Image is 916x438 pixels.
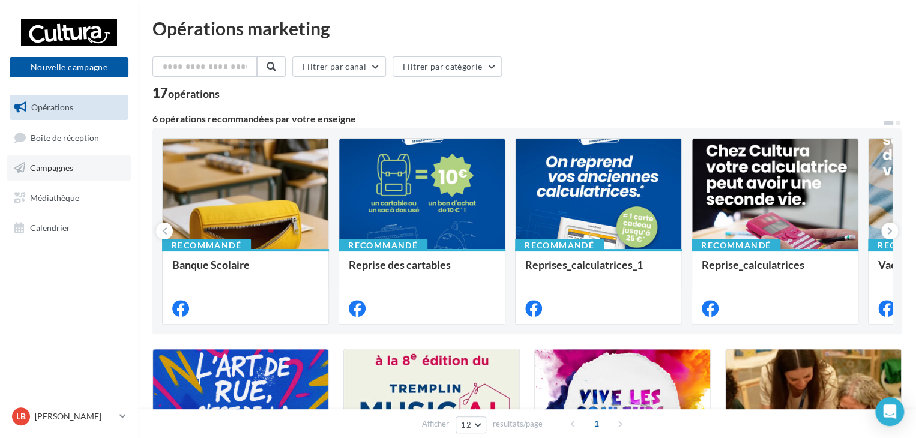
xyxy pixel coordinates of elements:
[7,215,131,241] a: Calendrier
[10,57,128,77] button: Nouvelle campagne
[7,185,131,211] a: Médiathèque
[16,410,26,422] span: LB
[10,405,128,428] a: LB [PERSON_NAME]
[587,414,606,433] span: 1
[152,114,882,124] div: 6 opérations recommandées par votre enseigne
[152,86,220,100] div: 17
[493,418,543,430] span: résultats/page
[152,19,902,37] div: Opérations marketing
[515,239,604,252] div: Recommandé
[292,56,386,77] button: Filtrer par canal
[525,258,643,271] span: Reprises_calculatrices_1
[30,163,73,173] span: Campagnes
[692,239,780,252] div: Recommandé
[35,410,115,422] p: [PERSON_NAME]
[31,132,99,142] span: Boîte de réception
[7,125,131,151] a: Boîte de réception
[461,420,471,430] span: 12
[456,416,486,433] button: 12
[30,222,70,232] span: Calendrier
[7,95,131,120] a: Opérations
[349,258,451,271] span: Reprise des cartables
[875,397,904,426] div: Open Intercom Messenger
[339,239,427,252] div: Recommandé
[30,193,79,203] span: Médiathèque
[31,102,73,112] span: Opérations
[7,155,131,181] a: Campagnes
[393,56,502,77] button: Filtrer par catégorie
[422,418,449,430] span: Afficher
[162,239,251,252] div: Recommandé
[702,258,804,271] span: Reprise_calculatrices
[172,258,250,271] span: Banque Scolaire
[168,88,220,99] div: opérations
